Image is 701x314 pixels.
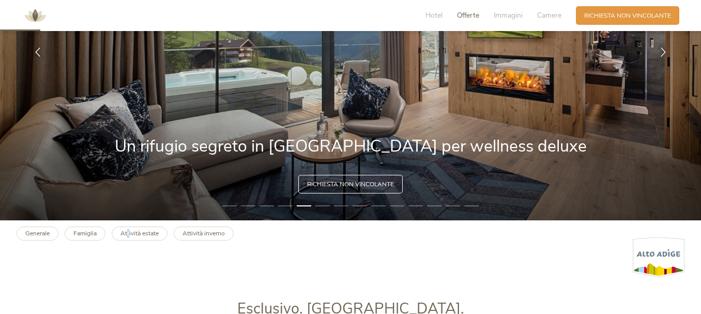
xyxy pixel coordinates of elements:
[584,11,671,20] span: Richiesta non vincolante
[537,10,561,20] span: Camere
[494,10,523,20] span: Immagini
[73,229,97,237] b: Famiglia
[307,180,394,189] span: Richiesta non vincolante
[17,227,58,241] a: Generale
[425,10,443,20] span: Hotel
[457,10,479,20] span: Offerte
[25,229,50,237] b: Generale
[65,227,105,241] a: Famiglia
[120,229,159,237] b: Attività estate
[182,229,225,237] b: Attività inverno
[20,12,51,18] a: AMONTI & LUNARIS Wellnessresort
[174,227,234,241] a: Attività inverno
[112,227,167,241] a: Attività estate
[633,237,684,278] img: Alto Adige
